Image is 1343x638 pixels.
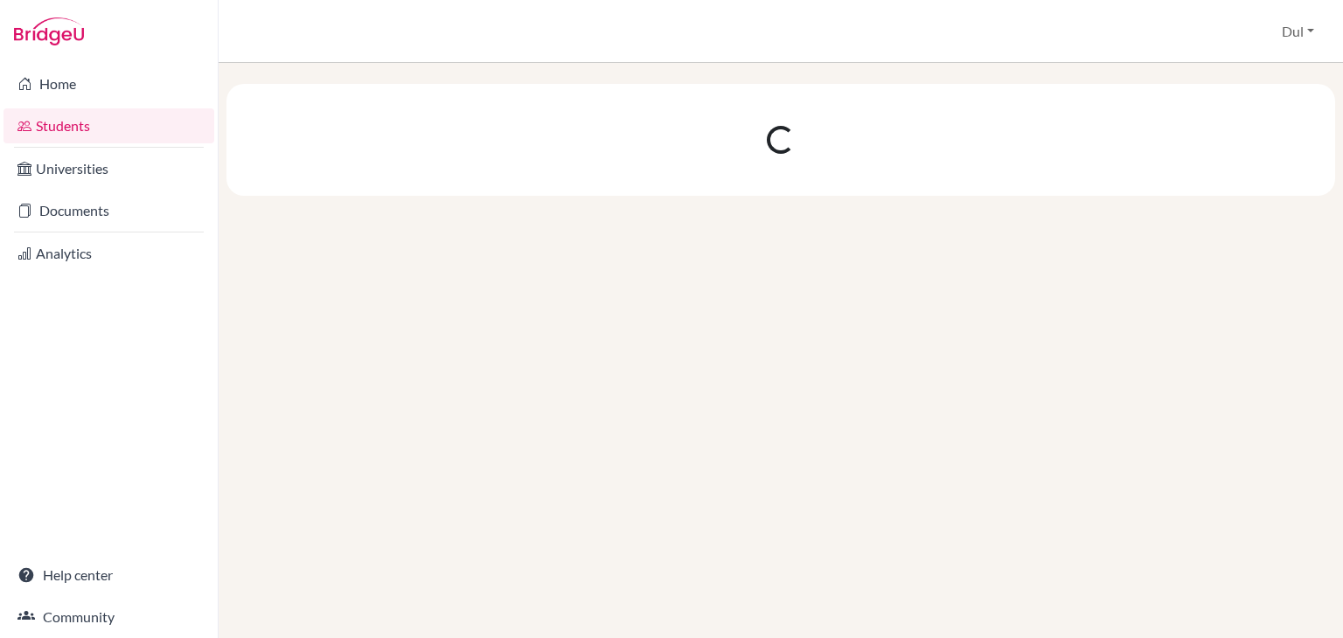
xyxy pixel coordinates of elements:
[3,108,214,143] a: Students
[3,193,214,228] a: Documents
[3,66,214,101] a: Home
[3,236,214,271] a: Analytics
[3,558,214,593] a: Help center
[3,151,214,186] a: Universities
[14,17,84,45] img: Bridge-U
[3,600,214,635] a: Community
[1274,15,1322,48] button: Dul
